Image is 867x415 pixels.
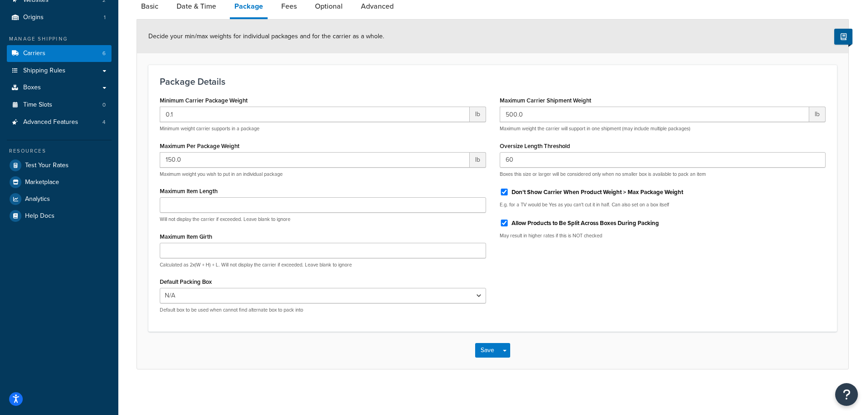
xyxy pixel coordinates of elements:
a: Marketplace [7,174,112,190]
a: Advanced Features4 [7,114,112,131]
p: Will not display the carrier if exceeded. Leave blank to ignore [160,216,486,223]
span: lb [470,152,486,168]
a: Boxes [7,79,112,96]
button: Show Help Docs [834,29,852,45]
span: Time Slots [23,101,52,109]
label: Oversize Length Threshold [500,143,570,149]
label: Maximum Per Package Weight [160,143,239,149]
span: Carriers [23,50,46,57]
div: Resources [7,147,112,155]
p: Boxes this size or larger will be considered only when no smaller box is available to pack an item [500,171,826,178]
p: Maximum weight the carrier will support in one shipment (may include multiple packages) [500,125,826,132]
a: Help Docs [7,208,112,224]
p: Minimum weight carrier supports in a package [160,125,486,132]
span: 6 [102,50,106,57]
p: Default box to be used when cannot find alternate box to pack into [160,307,486,313]
label: Allow Products to Be Split Across Boxes During Packing [512,219,659,227]
span: lb [470,107,486,122]
label: Default Packing Box [160,278,212,285]
a: Analytics [7,191,112,207]
span: lb [809,107,826,122]
label: Maximum Item Girth [160,233,212,240]
li: Origins [7,9,112,26]
a: Test Your Rates [7,157,112,174]
div: Manage Shipping [7,35,112,43]
span: 4 [102,118,106,126]
span: 1 [104,14,106,21]
button: Open Resource Center [835,383,858,406]
p: E.g. for a TV would be Yes as you can't cut it in half. Can also set on a box itself [500,201,826,208]
li: Time Slots [7,97,112,113]
a: Origins1 [7,9,112,26]
label: Maximum Item Length [160,188,218,195]
a: Time Slots0 [7,97,112,113]
label: Don't Show Carrier When Product Weight > Max Package Weight [512,188,683,196]
li: Carriers [7,45,112,62]
span: Analytics [25,195,50,203]
p: Calculated as 2x(W + H) + L. Will not display the carrier if exceeded. Leave blank to ignore [160,261,486,268]
span: Shipping Rules [23,67,66,75]
span: 0 [102,101,106,109]
span: Origins [23,14,44,21]
span: Advanced Features [23,118,78,126]
span: Help Docs [25,212,55,220]
li: Advanced Features [7,114,112,131]
label: Minimum Carrier Package Weight [160,97,248,104]
p: May result in higher rates if this is NOT checked [500,232,826,239]
span: Marketplace [25,179,59,186]
span: Decide your min/max weights for individual packages and for the carrier as a whole. [148,31,384,41]
p: Maximum weight you wish to put in an individual package [160,171,486,178]
h3: Package Details [160,77,826,87]
span: Boxes [23,84,41,92]
span: Test Your Rates [25,162,69,169]
label: Maximum Carrier Shipment Weight [500,97,591,104]
a: Shipping Rules [7,62,112,79]
button: Save [475,343,500,358]
a: Carriers6 [7,45,112,62]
